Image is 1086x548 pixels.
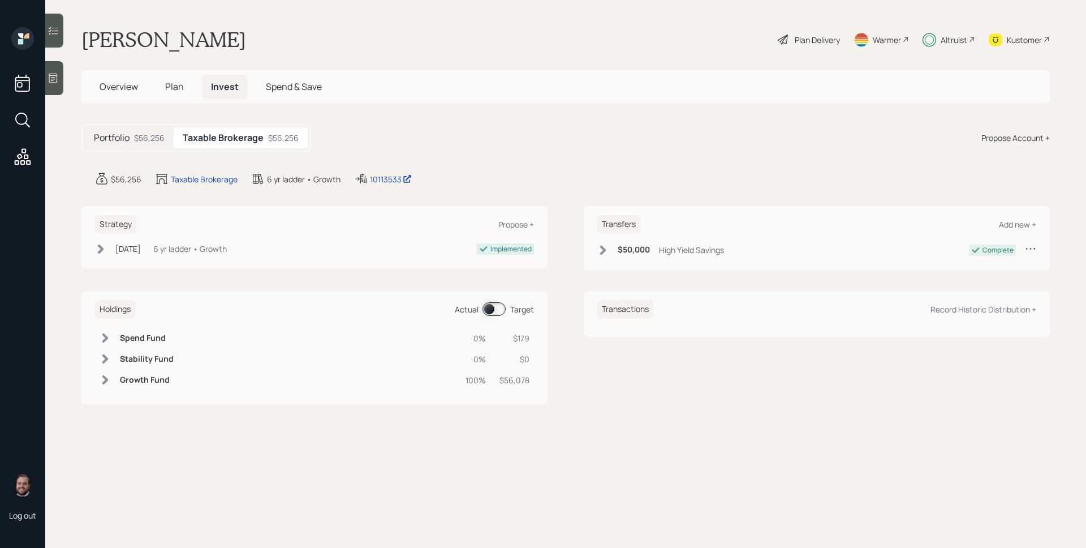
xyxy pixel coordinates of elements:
[499,353,529,365] div: $0
[183,132,264,143] h5: Taxable Brokerage
[981,132,1050,144] div: Propose Account +
[999,219,1036,230] div: Add new +
[498,219,534,230] div: Propose +
[1007,34,1042,46] div: Kustomer
[266,80,322,93] span: Spend & Save
[120,354,174,364] h6: Stability Fund
[982,245,1014,255] div: Complete
[510,303,534,315] div: Target
[930,304,1036,315] div: Record Historic Distribution +
[659,244,724,256] div: High Yield Savings
[370,173,412,185] div: 10113533
[134,132,165,144] div: $56,256
[100,80,138,93] span: Overview
[165,80,184,93] span: Plan
[268,132,299,144] div: $56,256
[490,244,532,254] div: Implemented
[597,215,640,234] h6: Transfers
[466,353,486,365] div: 0%
[499,332,529,344] div: $179
[115,243,141,255] div: [DATE]
[111,173,141,185] div: $56,256
[95,300,135,319] h6: Holdings
[499,374,529,386] div: $56,078
[941,34,967,46] div: Altruist
[9,510,36,521] div: Log out
[153,243,227,255] div: 6 yr ladder • Growth
[211,80,239,93] span: Invest
[597,300,653,319] h6: Transactions
[618,245,650,255] h6: $50,000
[94,132,130,143] h5: Portfolio
[466,374,486,386] div: 100%
[120,375,174,385] h6: Growth Fund
[171,173,238,185] div: Taxable Brokerage
[267,173,341,185] div: 6 yr ladder • Growth
[120,333,174,343] h6: Spend Fund
[466,332,486,344] div: 0%
[795,34,840,46] div: Plan Delivery
[873,34,901,46] div: Warmer
[95,215,136,234] h6: Strategy
[81,27,246,52] h1: [PERSON_NAME]
[455,303,479,315] div: Actual
[11,474,34,496] img: james-distasi-headshot.png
